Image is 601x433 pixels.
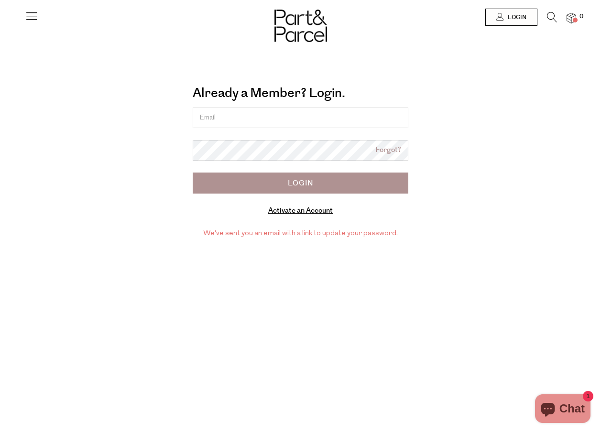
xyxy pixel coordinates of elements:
[532,394,593,425] inbox-online-store-chat: Shopify online store chat
[193,173,408,194] input: Login
[505,13,526,22] span: Login
[193,228,408,239] p: We've sent you an email with a link to update your password.
[577,12,586,21] span: 0
[268,206,333,216] a: Activate an Account
[485,9,537,26] a: Login
[375,145,401,156] a: Forgot?
[193,82,345,104] a: Already a Member? Login.
[193,108,408,128] input: Email
[274,10,327,42] img: Part&Parcel
[567,13,576,23] a: 0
